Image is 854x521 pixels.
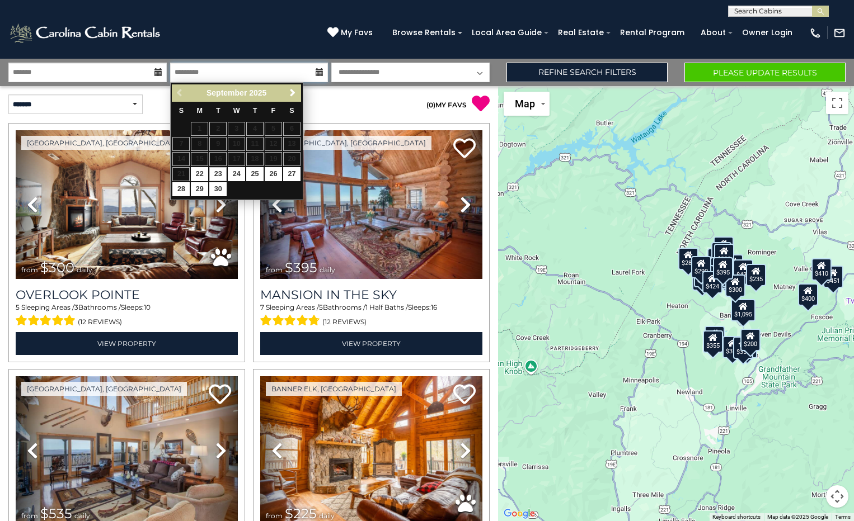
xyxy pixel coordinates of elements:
a: About [695,24,731,41]
a: Next [286,86,300,100]
span: $300 [40,259,74,276]
img: mail-regular-white.png [833,27,846,39]
a: Overlook Pointe [16,287,238,302]
span: Saturday [289,107,294,115]
img: thumbnail_163477009.jpeg [16,130,238,279]
div: Sleeping Areas / Bathrooms / Sleeps: [16,302,238,329]
div: $325 [714,236,734,259]
span: Next [288,88,297,97]
img: phone-regular-white.png [809,27,822,39]
span: 0 [429,101,433,109]
a: 30 [209,182,227,196]
div: $424 [702,271,722,293]
span: September [207,88,247,97]
a: Owner Login [736,24,798,41]
button: Toggle fullscreen view [826,92,848,114]
div: $225 [705,326,725,348]
span: 16 [431,303,437,311]
span: Map data ©2025 Google [767,514,828,520]
span: Thursday [253,107,257,115]
a: Add to favorites [209,383,231,407]
button: Map camera controls [826,485,848,508]
span: daily [320,266,335,274]
img: White-1-2.png [8,22,163,44]
a: View Property [260,332,482,355]
span: Sunday [179,107,184,115]
div: Sleeping Areas / Bathrooms / Sleeps: [260,302,482,329]
span: (12 reviews) [78,315,122,329]
a: 23 [209,167,227,181]
a: [GEOGRAPHIC_DATA], [GEOGRAPHIC_DATA] [21,136,187,150]
a: [GEOGRAPHIC_DATA], [GEOGRAPHIC_DATA] [21,382,187,396]
span: 10 [144,303,151,311]
img: thumbnail_163263808.jpeg [260,130,482,279]
span: from [266,511,283,520]
span: from [21,511,38,520]
div: $430 [733,259,753,282]
a: 22 [191,167,208,181]
span: Friday [271,107,276,115]
a: Add to favorites [453,137,476,161]
span: 5 [319,303,323,311]
div: $290 [691,256,711,278]
div: $200 [740,329,761,351]
div: $390 [714,244,734,266]
a: Local Area Guide [466,24,547,41]
span: $395 [285,259,317,276]
button: Change map style [504,92,550,116]
div: $355 [703,330,723,353]
span: Map [515,98,535,110]
div: $400 [798,283,818,306]
div: $375 [722,336,743,358]
a: Browse Rentals [387,24,461,41]
button: Keyboard shortcuts [712,513,761,521]
a: [GEOGRAPHIC_DATA], [GEOGRAPHIC_DATA] [266,136,431,150]
a: 28 [172,182,190,196]
span: daily [319,511,335,520]
a: (0)MY FAVS [426,101,467,109]
a: View Property [16,332,238,355]
span: daily [74,511,90,520]
div: $425 [707,248,728,271]
a: Terms [835,514,851,520]
span: 5 [16,303,20,311]
a: My Favs [327,27,376,39]
a: 25 [246,167,264,181]
div: $650 [692,268,712,291]
a: 27 [283,167,301,181]
span: from [266,266,283,274]
span: Tuesday [216,107,220,115]
span: 7 [260,303,264,311]
span: Monday [197,107,203,115]
div: $350 [733,337,753,359]
div: $285 [678,248,698,270]
span: (12 reviews) [322,315,367,329]
div: $310 [711,242,731,264]
div: $410 [811,258,832,281]
a: Banner Elk, [GEOGRAPHIC_DATA] [266,382,402,396]
div: $395 [713,257,733,280]
a: Mansion In The Sky [260,287,482,302]
span: ( ) [426,101,435,109]
button: Please Update Results [684,63,846,82]
a: 24 [228,167,245,181]
a: Real Estate [552,24,609,41]
span: 2025 [249,88,266,97]
a: 29 [191,182,208,196]
a: Refine Search Filters [506,63,668,82]
img: Google [501,506,538,521]
a: Open this area in Google Maps (opens a new window) [501,506,538,521]
span: Wednesday [233,107,240,115]
span: 3 [74,303,78,311]
span: 1 Half Baths / [365,303,408,311]
span: from [21,266,38,274]
div: $235 [746,264,766,286]
a: 26 [265,167,282,181]
a: Rental Program [614,24,690,41]
span: My Favs [341,27,373,39]
div: $300 [725,274,745,297]
a: Add to favorites [453,383,476,407]
span: daily [77,266,92,274]
div: $1,095 [731,299,756,321]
